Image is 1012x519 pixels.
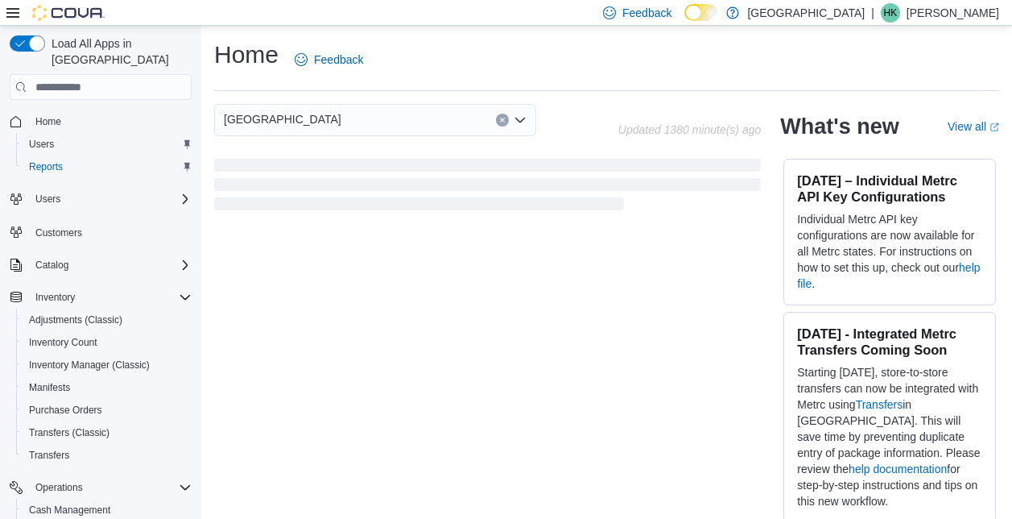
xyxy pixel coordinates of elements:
[29,504,110,517] span: Cash Management
[3,286,198,309] button: Inventory
[29,336,97,349] span: Inventory Count
[23,135,192,154] span: Users
[3,220,198,243] button: Customers
[23,378,192,397] span: Manifests
[16,444,198,467] button: Transfers
[29,426,109,439] span: Transfers (Classic)
[23,401,109,420] a: Purchase Orders
[618,123,761,136] p: Updated 1380 minute(s) ago
[23,423,116,442] a: Transfers (Classic)
[3,110,198,133] button: Home
[3,188,198,210] button: Users
[29,255,75,275] button: Catalog
[16,309,198,331] button: Adjustments (Classic)
[856,398,903,411] a: Transfers
[29,160,63,173] span: Reports
[214,162,761,214] span: Loading
[23,423,192,442] span: Transfers (Classic)
[797,364,982,509] p: Starting [DATE], store-to-store transfers can now be integrated with Metrc using in [GEOGRAPHIC_D...
[16,354,198,376] button: Inventory Manager (Classic)
[29,313,122,326] span: Adjustments (Classic)
[16,156,198,178] button: Reports
[35,115,61,128] span: Home
[16,331,198,354] button: Inventory Count
[29,255,192,275] span: Catalog
[884,3,898,23] span: HK
[29,111,192,131] span: Home
[29,478,89,497] button: Operations
[907,3,999,23] p: [PERSON_NAME]
[797,261,980,290] a: help file
[29,223,89,243] a: Customers
[23,378,76,397] a: Manifests
[23,310,192,330] span: Adjustments (Classic)
[16,376,198,399] button: Manifests
[3,476,198,499] button: Operations
[797,326,982,358] h3: [DATE] - Integrated Metrc Transfers Coming Soon
[797,172,982,205] h3: [DATE] – Individual Metrc API Key Configurations
[29,112,68,131] a: Home
[23,310,129,330] a: Adjustments (Classic)
[622,5,671,21] span: Feedback
[224,110,341,129] span: [GEOGRAPHIC_DATA]
[29,189,67,209] button: Users
[16,421,198,444] button: Transfers (Classic)
[881,3,900,23] div: Holly King
[35,481,83,494] span: Operations
[23,333,104,352] a: Inventory Count
[496,114,509,127] button: Clear input
[29,478,192,497] span: Operations
[29,449,69,462] span: Transfers
[29,381,70,394] span: Manifests
[948,120,999,133] a: View allExternal link
[29,359,150,372] span: Inventory Manager (Classic)
[288,44,370,76] a: Feedback
[23,446,76,465] a: Transfers
[29,288,81,307] button: Inventory
[797,211,982,292] p: Individual Metrc API key configurations are now available for all Metrc states. For instructions ...
[314,52,363,68] span: Feedback
[23,135,60,154] a: Users
[29,189,192,209] span: Users
[23,333,192,352] span: Inventory Count
[871,3,874,23] p: |
[747,3,865,23] p: [GEOGRAPHIC_DATA]
[23,355,156,375] a: Inventory Manager (Classic)
[3,254,198,276] button: Catalog
[35,226,82,239] span: Customers
[23,355,192,375] span: Inventory Manager (Classic)
[16,399,198,421] button: Purchase Orders
[29,404,102,417] span: Purchase Orders
[23,401,192,420] span: Purchase Orders
[29,138,54,151] span: Users
[16,133,198,156] button: Users
[514,114,527,127] button: Open list of options
[45,35,192,68] span: Load All Apps in [GEOGRAPHIC_DATA]
[684,4,718,21] input: Dark Mode
[32,5,105,21] img: Cova
[23,157,192,176] span: Reports
[780,114,898,139] h2: What's new
[35,193,60,206] span: Users
[29,288,192,307] span: Inventory
[35,259,68,272] span: Catalog
[35,291,75,304] span: Inventory
[23,157,69,176] a: Reports
[29,222,192,242] span: Customers
[849,463,947,475] a: help documentation
[989,122,999,132] svg: External link
[23,446,192,465] span: Transfers
[214,39,279,71] h1: Home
